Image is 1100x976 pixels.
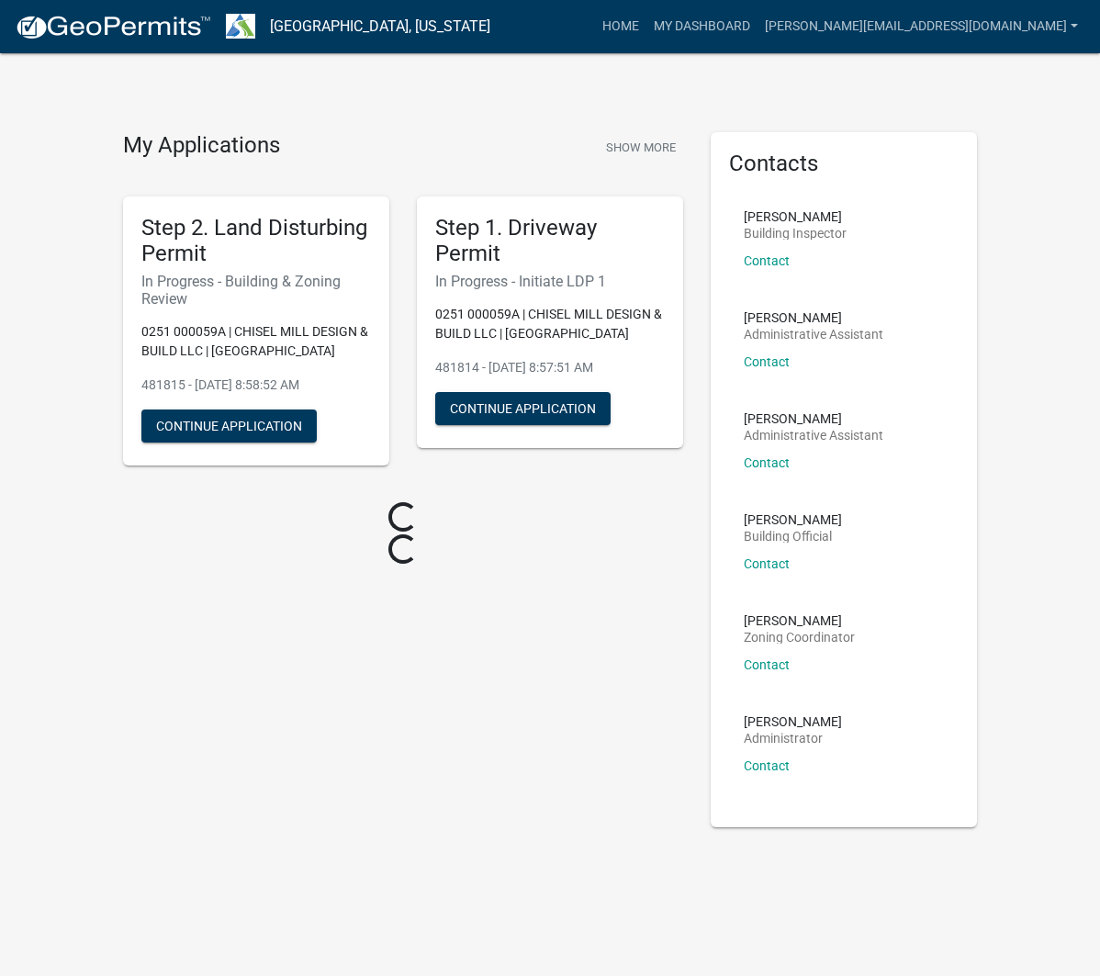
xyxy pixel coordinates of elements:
[744,354,790,369] a: Contact
[599,132,683,163] button: Show More
[729,151,959,177] h5: Contacts
[744,210,847,223] p: [PERSON_NAME]
[141,376,371,395] p: 481815 - [DATE] 8:58:52 AM
[744,227,847,240] p: Building Inspector
[435,358,665,377] p: 481814 - [DATE] 8:57:51 AM
[595,9,646,44] a: Home
[744,758,790,773] a: Contact
[744,556,790,571] a: Contact
[123,132,280,160] h4: My Applications
[744,328,883,341] p: Administrative Assistant
[744,513,842,526] p: [PERSON_NAME]
[744,614,855,627] p: [PERSON_NAME]
[435,305,665,343] p: 0251 000059A | CHISEL MILL DESIGN & BUILD LLC | [GEOGRAPHIC_DATA]
[435,273,665,290] h6: In Progress - Initiate LDP 1
[435,215,665,268] h5: Step 1. Driveway Permit
[758,9,1085,44] a: [PERSON_NAME][EMAIL_ADDRESS][DOMAIN_NAME]
[744,429,883,442] p: Administrative Assistant
[141,409,317,443] button: Continue Application
[646,9,758,44] a: My Dashboard
[435,392,611,425] button: Continue Application
[226,14,255,39] img: Troup County, Georgia
[744,631,855,644] p: Zoning Coordinator
[744,732,842,745] p: Administrator
[744,412,883,425] p: [PERSON_NAME]
[744,715,842,728] p: [PERSON_NAME]
[141,322,371,361] p: 0251 000059A | CHISEL MILL DESIGN & BUILD LLC | [GEOGRAPHIC_DATA]
[744,311,883,324] p: [PERSON_NAME]
[141,215,371,268] h5: Step 2. Land Disturbing Permit
[270,11,490,42] a: [GEOGRAPHIC_DATA], [US_STATE]
[744,253,790,268] a: Contact
[744,455,790,470] a: Contact
[744,530,842,543] p: Building Official
[744,657,790,672] a: Contact
[141,273,371,308] h6: In Progress - Building & Zoning Review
